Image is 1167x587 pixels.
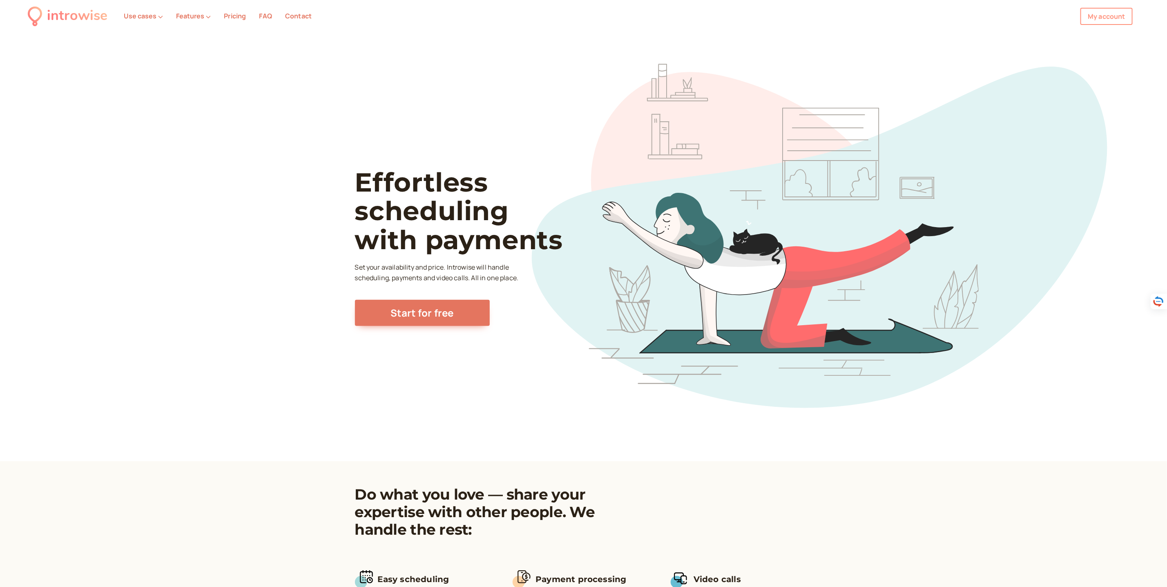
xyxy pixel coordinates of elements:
a: Pricing [224,11,246,20]
div: introwise [47,5,107,27]
h1: Effortless scheduling with payments [355,168,592,254]
p: Set your availability and price. Introwise will handle scheduling, payments and video calls. All ... [355,262,521,283]
iframe: Chat Widget [1126,548,1167,587]
h3: Payment processing [536,573,654,586]
h3: Easy scheduling [378,573,497,586]
h2: Do what you love — share your expertise with other people. We handle the rest: [355,486,641,539]
a: My account [1080,8,1133,25]
a: Contact [285,11,312,20]
a: FAQ [259,11,272,20]
button: Use cases [124,12,163,20]
h3: Video calls [694,573,812,586]
a: Start for free [355,300,490,326]
a: introwise [28,5,107,27]
button: Features [176,12,211,20]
